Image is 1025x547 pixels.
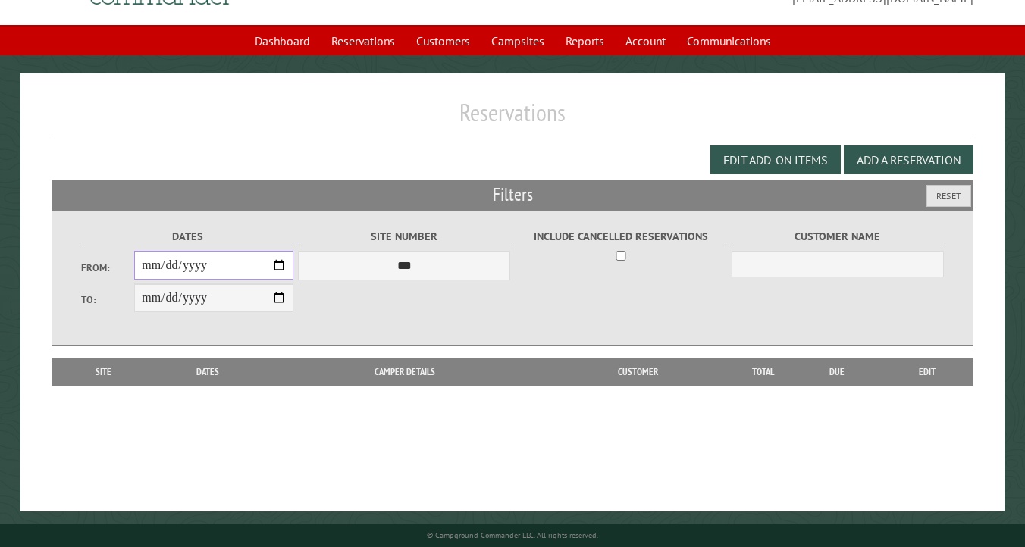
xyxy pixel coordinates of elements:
a: Campsites [482,27,553,55]
th: Edit [880,358,973,386]
label: Site Number [298,228,510,245]
th: Total [733,358,794,386]
th: Dates [149,358,267,386]
label: To: [81,292,134,307]
button: Add a Reservation [844,145,973,174]
label: Include Cancelled Reservations [515,228,727,245]
button: Edit Add-on Items [710,145,841,174]
a: Account [616,27,675,55]
th: Site [59,358,149,386]
label: From: [81,261,134,275]
a: Reports [556,27,613,55]
a: Communications [678,27,780,55]
h1: Reservations [52,98,974,139]
th: Camper Details [267,358,542,386]
h2: Filters [52,180,974,209]
th: Customer [543,358,733,386]
label: Dates [81,228,293,245]
a: Reservations [322,27,404,55]
button: Reset [926,185,971,207]
th: Due [794,358,881,386]
small: © Campground Commander LLC. All rights reserved. [427,530,598,540]
a: Dashboard [246,27,319,55]
a: Customers [407,27,479,55]
label: Customer Name [732,228,944,245]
